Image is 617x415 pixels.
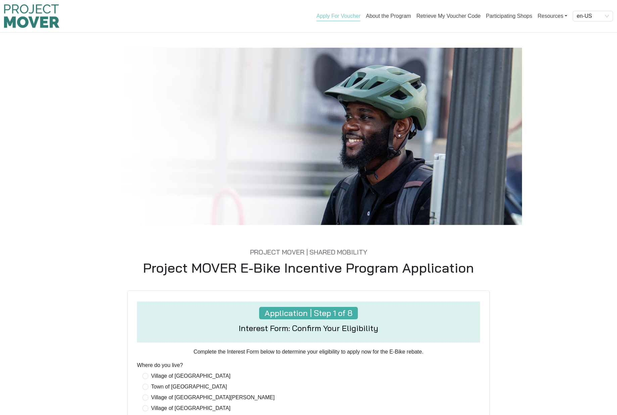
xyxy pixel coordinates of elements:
img: Consumer0.jpg [95,33,522,240]
span: en-US [577,11,609,21]
a: Participating Shops [486,13,532,19]
span: Village of [GEOGRAPHIC_DATA] [148,372,233,380]
span: Town of [GEOGRAPHIC_DATA] [148,383,230,391]
a: About the Program [366,13,411,19]
a: Apply For Voucher [316,13,361,21]
p: Complete the Interest Form below to determine your eligibility to apply now for the E-Bike rebate. [137,348,480,356]
h5: Project MOVER | Shared Mobility [95,240,522,256]
span: Village of [GEOGRAPHIC_DATA] [148,404,233,412]
a: Retrieve My Voucher Code [416,13,480,19]
h4: Interest Form: Confirm Your Eligibility [239,323,378,333]
label: Where do you live? [137,361,183,369]
a: Resources [537,9,567,23]
span: Village of [GEOGRAPHIC_DATA][PERSON_NAME] [148,394,277,402]
img: Program logo [4,4,59,28]
h1: Project MOVER E-Bike Incentive Program Application [95,260,522,276]
h4: Application | Step 1 of 8 [259,307,358,319]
